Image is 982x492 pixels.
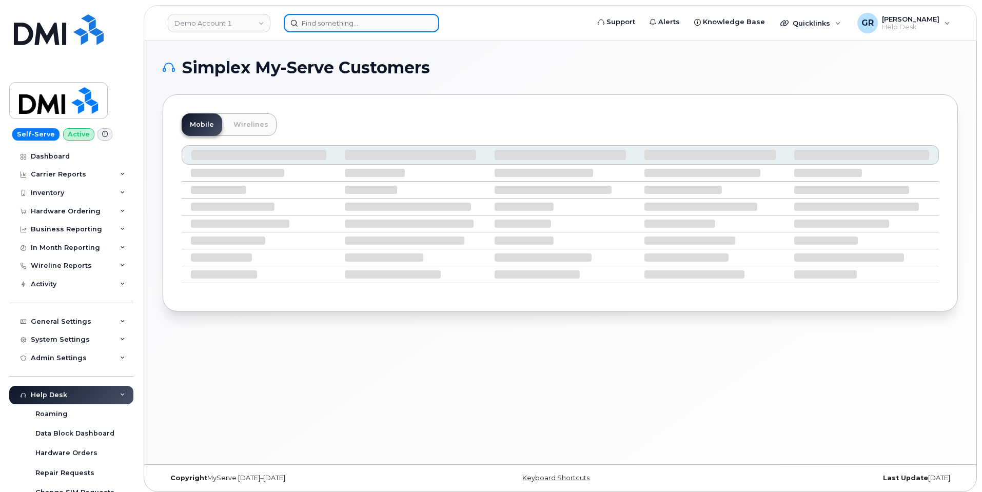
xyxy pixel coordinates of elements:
[693,474,958,482] div: [DATE]
[163,474,428,482] div: MyServe [DATE]–[DATE]
[522,474,590,482] a: Keyboard Shortcuts
[182,60,430,75] span: Simplex My-Serve Customers
[225,113,277,136] a: Wirelines
[170,474,207,482] strong: Copyright
[883,474,928,482] strong: Last Update
[182,113,222,136] a: Mobile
